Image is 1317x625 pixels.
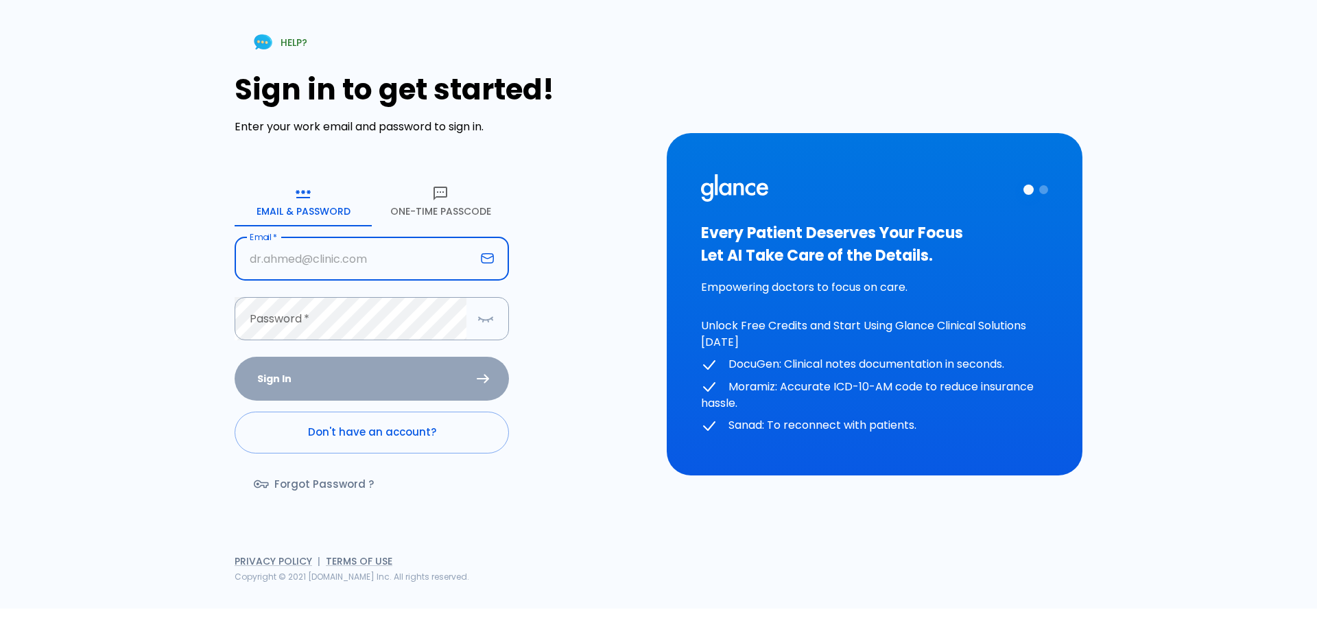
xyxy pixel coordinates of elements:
[701,379,1048,412] p: Moramiz: Accurate ICD-10-AM code to reduce insurance hassle.
[235,237,475,281] input: dr.ahmed@clinic.com
[372,177,509,226] button: One-Time Passcode
[235,25,324,60] a: HELP?
[701,318,1048,351] p: Unlock Free Credits and Start Using Glance Clinical Solutions [DATE]
[251,30,275,54] img: Chat Support
[701,222,1048,267] h3: Every Patient Deserves Your Focus Let AI Take Care of the Details.
[235,119,650,135] p: Enter your work email and password to sign in.
[235,464,396,504] a: Forgot Password ?
[701,417,1048,434] p: Sanad: To reconnect with patients.
[235,571,469,582] span: Copyright © 2021 [DOMAIN_NAME] Inc. All rights reserved.
[318,554,320,568] span: |
[701,356,1048,373] p: DocuGen: Clinical notes documentation in seconds.
[235,177,372,226] button: Email & Password
[235,554,312,568] a: Privacy Policy
[326,554,392,568] a: Terms of Use
[701,279,1048,296] p: Empowering doctors to focus on care.
[235,73,650,106] h1: Sign in to get started!
[235,412,509,453] a: Don't have an account?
